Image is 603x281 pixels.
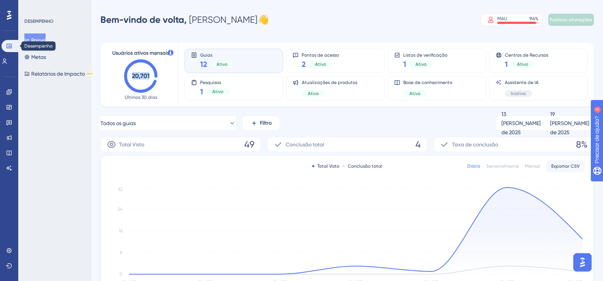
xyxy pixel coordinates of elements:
font: Exportar CSV [551,164,580,169]
font: 8% [576,139,587,150]
iframe: Iniciador do Assistente de IA do UserGuiding [571,251,594,274]
font: Metas [31,54,46,60]
font: Semanalmente [486,164,519,169]
font: 4 [415,139,421,150]
tspan: 0 [119,271,123,277]
text: 20,701 [132,72,150,79]
font: Ativo [517,62,528,67]
tspan: 16 [119,228,123,233]
font: Conclusão total [286,141,324,148]
font: Atualizações de produtos [302,80,357,85]
font: Diário [467,164,480,169]
font: Ativo [409,91,420,96]
tspan: 32 [118,187,123,192]
tspan: 8 [120,250,123,255]
font: Listas de verificação [403,52,447,58]
font: Total Visto [119,141,144,148]
button: Filtro [242,116,280,131]
font: 13 [PERSON_NAME] de 2025 [501,111,541,135]
button: Exportar CSV [546,160,584,172]
font: Filtro [260,120,272,126]
font: Conclusão total [348,164,382,169]
button: Metas [24,50,46,64]
font: Inativo [511,91,526,96]
font: MAU [497,16,507,21]
font: Pesquisas [200,80,221,85]
font: Ativo [308,91,319,96]
font: Guias [200,52,212,58]
font: 19 [PERSON_NAME] de 2025 [550,111,589,135]
font: Ativo [216,62,228,67]
button: Relatórios de ImpactoBETA [24,67,93,81]
font: Total Visto [317,164,339,169]
font: % [535,16,538,21]
font: Usuários ativos mensais [112,50,169,56]
font: 49 [244,139,255,150]
button: Publicar alterações [548,14,594,26]
font: 12 [200,60,207,69]
font: Últimos 30 dias [125,95,157,100]
tspan: 24 [118,206,123,212]
font: BETA [87,72,92,75]
font: Ativo [415,62,426,67]
font: Ativo [212,89,223,94]
button: Painel [24,33,46,47]
font: Publicar alterações [550,17,592,22]
font: [PERSON_NAME] [189,14,258,25]
font: 👋 [258,14,269,25]
font: Taxa de conclusão [452,141,498,148]
button: Todos os guias [100,116,236,131]
font: Assistente de IA [505,80,539,85]
font: 94 [530,16,535,21]
font: Ativo [315,62,326,67]
font: Todos os guias [100,120,136,126]
font: 1 [200,87,203,96]
font: 3 [71,5,73,9]
font: Pontos de acesso [302,52,339,58]
font: 2 [302,60,306,69]
font: Relatórios de Impacto [31,71,85,77]
font: Base de conhecimento [403,80,452,85]
font: Painel [31,37,46,43]
font: Precisar de ajuda? [18,3,65,9]
font: DESEMPENHO [24,19,54,24]
font: Mensal [525,164,540,169]
font: Centros de Recursos [505,52,548,58]
font: 1 [505,60,508,69]
font: Bem-vindo de volta, [100,14,187,25]
font: 1 [403,60,406,69]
